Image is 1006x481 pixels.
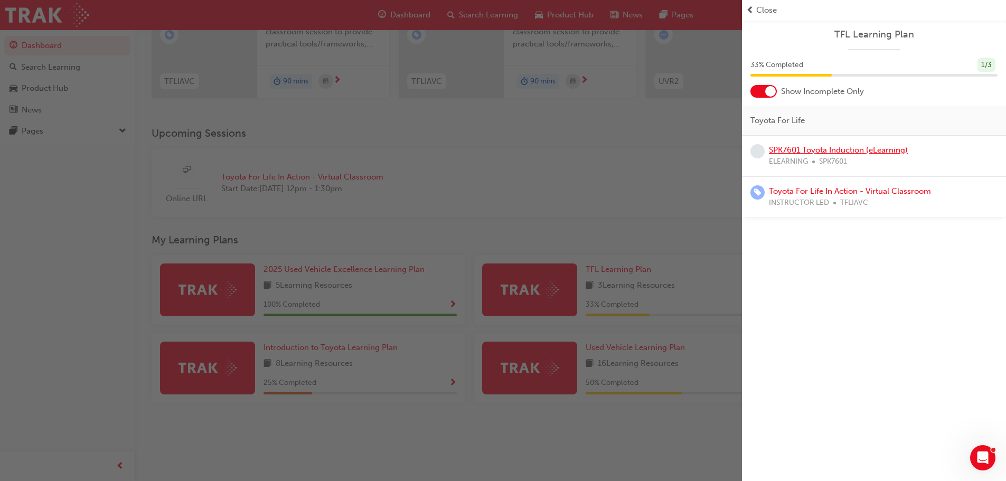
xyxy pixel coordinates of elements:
[750,59,803,71] span: 33 % Completed
[970,445,995,470] iframe: Intercom live chat
[746,4,754,16] span: prev-icon
[750,144,765,158] span: learningRecordVerb_NONE-icon
[769,186,931,196] a: Toyota For Life In Action - Virtual Classroom
[769,197,829,209] span: INSTRUCTOR LED
[750,29,998,41] a: TFL Learning Plan
[756,4,777,16] span: Close
[769,145,908,155] a: SPK7601 Toyota Induction (eLearning)
[840,197,868,209] span: TFLIAVC
[819,156,847,168] span: SPK7601
[746,4,1002,16] button: prev-iconClose
[750,185,765,200] span: learningRecordVerb_ENROLL-icon
[977,58,995,72] div: 1 / 3
[750,115,805,127] span: Toyota For Life
[769,156,808,168] span: ELEARNING
[781,86,864,98] span: Show Incomplete Only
